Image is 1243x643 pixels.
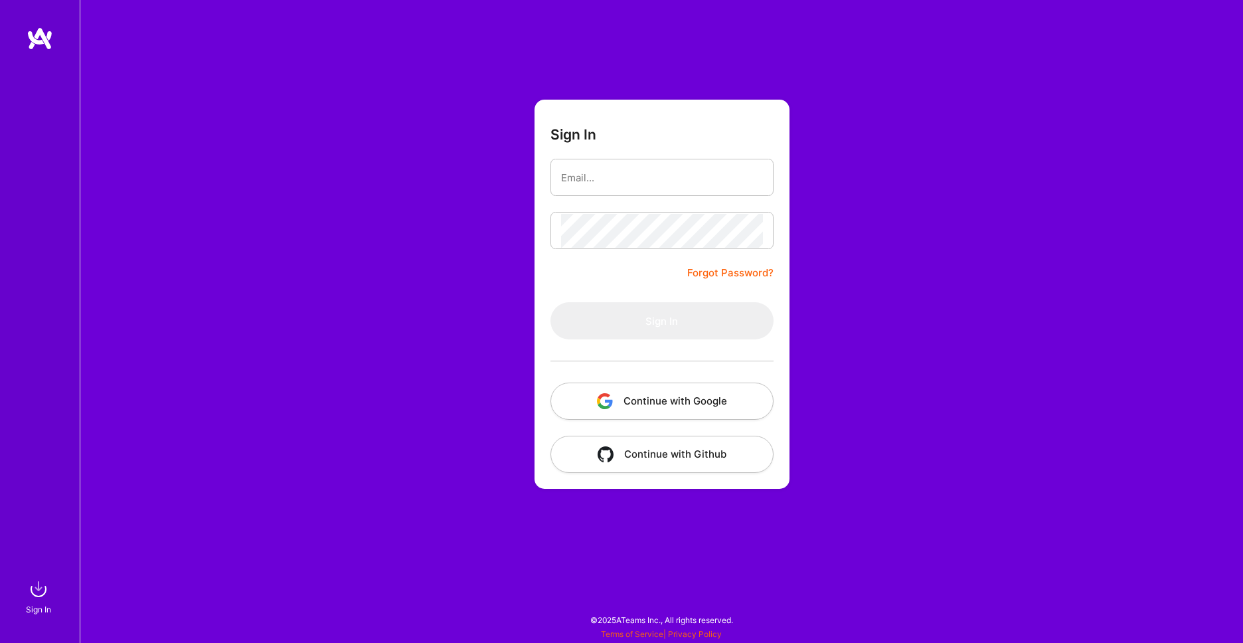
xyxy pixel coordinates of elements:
[597,393,613,409] img: icon
[550,436,774,473] button: Continue with Github
[598,446,614,462] img: icon
[561,161,763,195] input: Email...
[80,603,1243,636] div: © 2025 ATeams Inc., All rights reserved.
[550,302,774,339] button: Sign In
[27,27,53,50] img: logo
[550,383,774,420] button: Continue with Google
[687,265,774,281] a: Forgot Password?
[668,629,722,639] a: Privacy Policy
[25,576,52,602] img: sign in
[601,629,663,639] a: Terms of Service
[601,629,722,639] span: |
[26,602,51,616] div: Sign In
[550,126,596,143] h3: Sign In
[28,576,52,616] a: sign inSign In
